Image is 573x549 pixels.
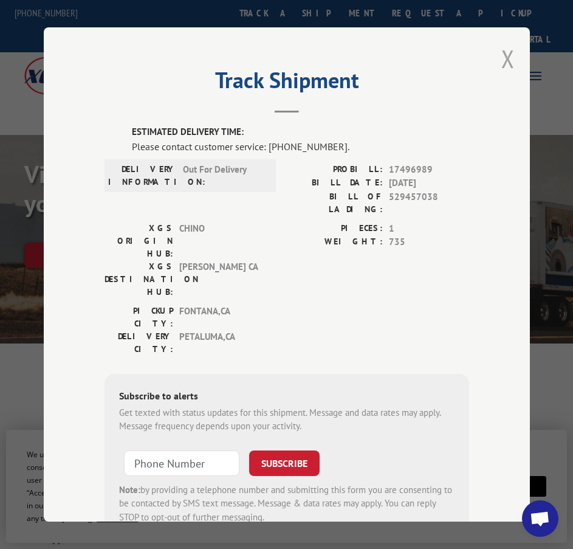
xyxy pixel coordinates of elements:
[105,72,469,95] h2: Track Shipment
[389,163,469,177] span: 17496989
[105,305,173,330] label: PICKUP CITY:
[287,163,383,177] label: PROBILL:
[287,235,383,249] label: WEIGHT:
[119,388,455,406] div: Subscribe to alerts
[179,305,261,330] span: FONTANA , CA
[132,125,469,139] label: ESTIMATED DELIVERY TIME:
[522,500,558,537] div: Open chat
[119,484,140,495] strong: Note:
[287,190,383,216] label: BILL OF LADING:
[108,163,177,188] label: DELIVERY INFORMATION:
[119,483,455,525] div: by providing a telephone number and submitting this form you are consenting to be contacted by SM...
[389,190,469,216] span: 529457038
[287,176,383,190] label: BILL DATE:
[105,222,173,260] label: XGS ORIGIN HUB:
[179,222,261,260] span: CHINO
[132,139,469,154] div: Please contact customer service: [PHONE_NUMBER].
[119,406,455,433] div: Get texted with status updates for this shipment. Message and data rates may apply. Message frequ...
[183,163,265,188] span: Out For Delivery
[179,330,261,356] span: PETALUMA , CA
[249,451,320,476] button: SUBSCRIBE
[389,176,469,190] span: [DATE]
[124,451,239,476] input: Phone Number
[105,260,173,299] label: XGS DESTINATION HUB:
[501,43,515,75] button: Close modal
[389,222,469,236] span: 1
[287,222,383,236] label: PIECES:
[179,260,261,299] span: [PERSON_NAME] CA
[389,235,469,249] span: 735
[105,330,173,356] label: DELIVERY CITY:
